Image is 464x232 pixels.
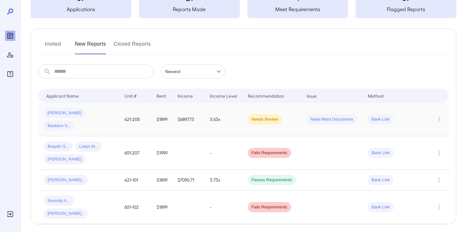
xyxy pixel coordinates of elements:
td: 3.63x [205,103,242,136]
span: Fails Requirements [248,204,291,210]
div: Income Level [210,92,237,100]
h5: Meet Requirements [247,5,348,13]
span: Passes Requirements [248,177,296,183]
h5: Applications [31,5,131,13]
td: 3.73x [205,170,242,191]
div: Newest [161,64,225,79]
td: $7090.71 [173,170,205,191]
button: Row Actions [434,175,444,185]
td: 601-207 [119,136,151,170]
td: - [205,191,242,224]
span: Serenity A... [44,198,74,204]
span: Basilann S... [44,123,75,129]
span: [PERSON_NAME].. [44,177,88,183]
span: Bank Link [368,150,394,156]
span: [PERSON_NAME] [44,156,85,162]
div: Manage Users [5,50,15,60]
div: FAQ [5,69,15,79]
span: Need More Documents [307,116,357,123]
div: Reports [5,31,15,41]
div: Unit # [124,92,136,100]
div: Income [178,92,193,100]
td: 421-101 [119,170,151,191]
td: 421-205 [119,103,151,136]
button: Row Actions [434,114,444,124]
span: Ladys M... [75,144,102,150]
div: Recommendation [248,92,284,100]
span: [PERSON_NAME] [44,110,85,116]
h5: Reports Made [139,5,240,13]
td: $1899 [151,191,173,224]
button: Row Actions [434,148,444,158]
h5: Flagged Reports [356,5,456,13]
span: Bank Link [368,116,394,123]
div: Log Out [5,209,15,219]
span: Needs Review [248,116,282,123]
div: Issue [307,92,317,100]
button: Closed Reports [114,39,151,54]
button: Invited [39,39,67,54]
span: Bank Link [368,177,394,183]
div: Method [368,92,383,100]
span: Fails Requirements [248,150,291,156]
button: New Reports [75,39,106,54]
td: $1899 [151,103,173,136]
td: 601-102 [119,191,151,224]
td: $1999 [151,136,173,170]
div: Rent [157,92,167,100]
div: Applicant Name [46,92,79,100]
span: [PERSON_NAME].. [44,211,88,217]
button: Row Actions [434,202,444,212]
td: $1899 [151,170,173,191]
span: Braydin S... [44,144,73,150]
td: - [205,136,242,170]
td: $6897.73 [173,103,205,136]
span: Bank Link [368,204,394,210]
